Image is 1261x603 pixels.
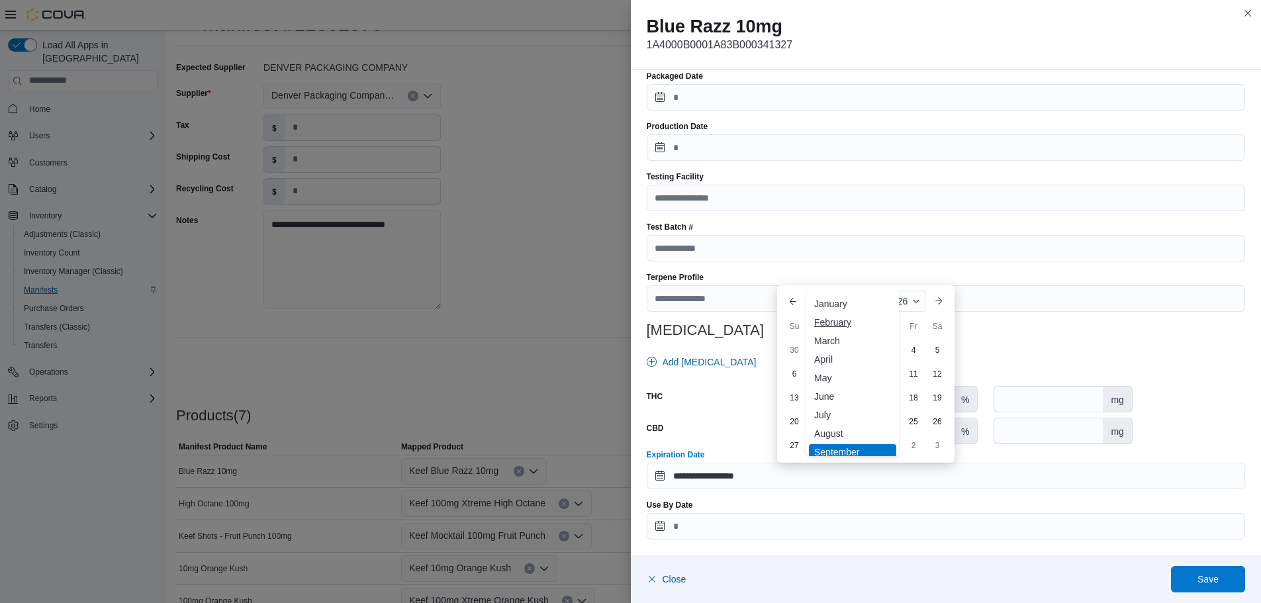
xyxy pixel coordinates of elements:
[647,16,1246,37] h2: Blue Razz 10mg
[809,426,896,441] div: August
[809,296,896,312] div: January
[903,363,924,385] div: day-11
[903,316,924,337] div: Fr
[809,333,896,349] div: March
[647,463,1246,489] input: Press the down key to enter a popover containing a calendar. Press the escape key to close the po...
[784,363,805,385] div: day-6
[784,340,805,361] div: day-30
[903,340,924,361] div: day-4
[647,500,693,510] label: Use By Date
[927,363,948,385] div: day-12
[927,340,948,361] div: day-5
[927,316,948,337] div: Sa
[663,355,757,369] span: Add [MEDICAL_DATA]
[1171,566,1245,592] button: Save
[927,411,948,432] div: day-26
[784,435,805,456] div: day-27
[663,573,686,586] span: Close
[1240,5,1256,21] button: Close this dialog
[641,349,762,375] button: Add [MEDICAL_DATA]
[647,513,1246,539] input: Press the down key to open a popover containing a calendar.
[784,387,805,408] div: day-13
[647,37,1246,53] p: 1A4000B0001A83B000341327
[647,71,703,81] label: Packaged Date
[809,370,896,386] div: May
[953,387,977,412] div: %
[1197,573,1219,586] span: Save
[782,338,949,457] div: September, 2026
[647,391,663,402] label: THC
[647,566,686,592] button: Close
[784,411,805,432] div: day-20
[809,407,896,423] div: July
[647,449,705,460] label: Expiration Date
[882,291,925,312] div: Button. Open the year selector. 2026 is currently selected.
[809,444,896,460] div: September
[903,387,924,408] div: day-18
[903,435,924,456] div: day-2
[647,272,704,283] label: Terpene Profile
[647,84,1246,111] input: Press the down key to open a popover containing a calendar.
[782,291,804,312] button: Previous Month
[647,134,1246,161] input: Press the down key to open a popover containing a calendar.
[1103,387,1131,412] div: mg
[809,351,896,367] div: April
[809,389,896,404] div: June
[647,121,708,132] label: Production Date
[953,418,977,443] div: %
[1103,418,1131,443] div: mg
[927,435,948,456] div: day-3
[927,387,948,408] div: day-19
[903,411,924,432] div: day-25
[647,423,664,434] label: CBD
[928,291,949,312] button: Next month
[647,322,1246,338] h3: [MEDICAL_DATA]
[809,314,896,330] div: February
[647,222,693,232] label: Test Batch #
[784,316,805,337] div: Su
[647,171,704,182] label: Testing Facility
